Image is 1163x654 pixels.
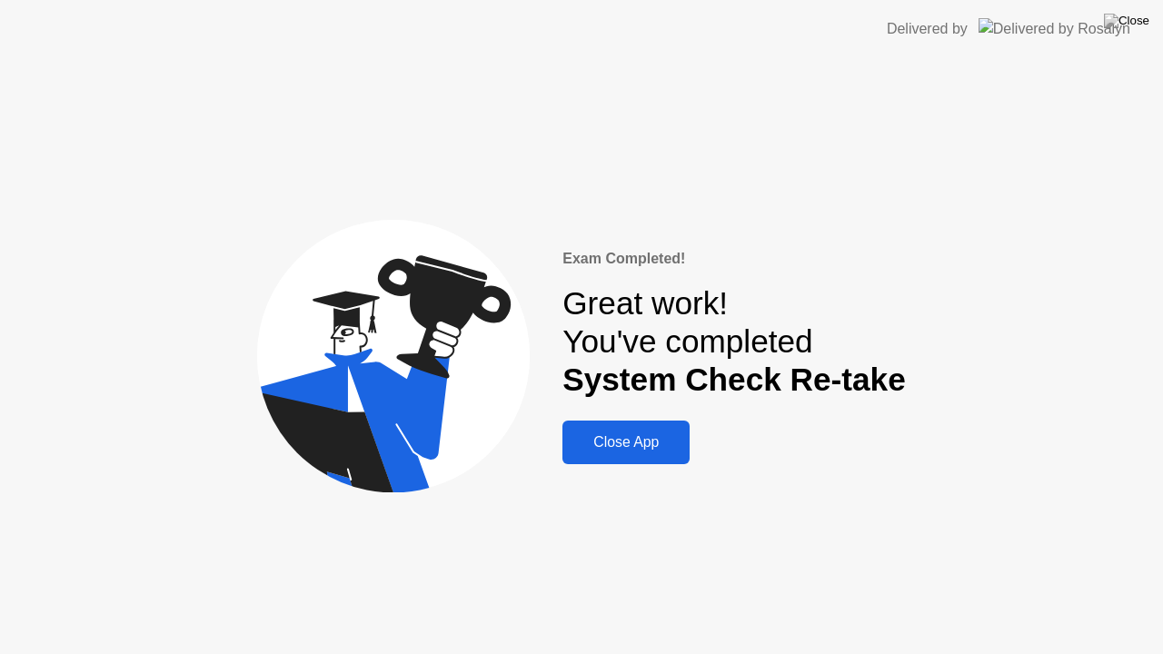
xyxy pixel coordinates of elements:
[562,284,905,400] div: Great work! You've completed
[568,434,684,451] div: Close App
[562,421,690,464] button: Close App
[887,18,968,40] div: Delivered by
[562,362,905,397] b: System Check Re-take
[562,248,905,270] div: Exam Completed!
[1104,14,1149,28] img: Close
[979,18,1130,39] img: Delivered by Rosalyn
